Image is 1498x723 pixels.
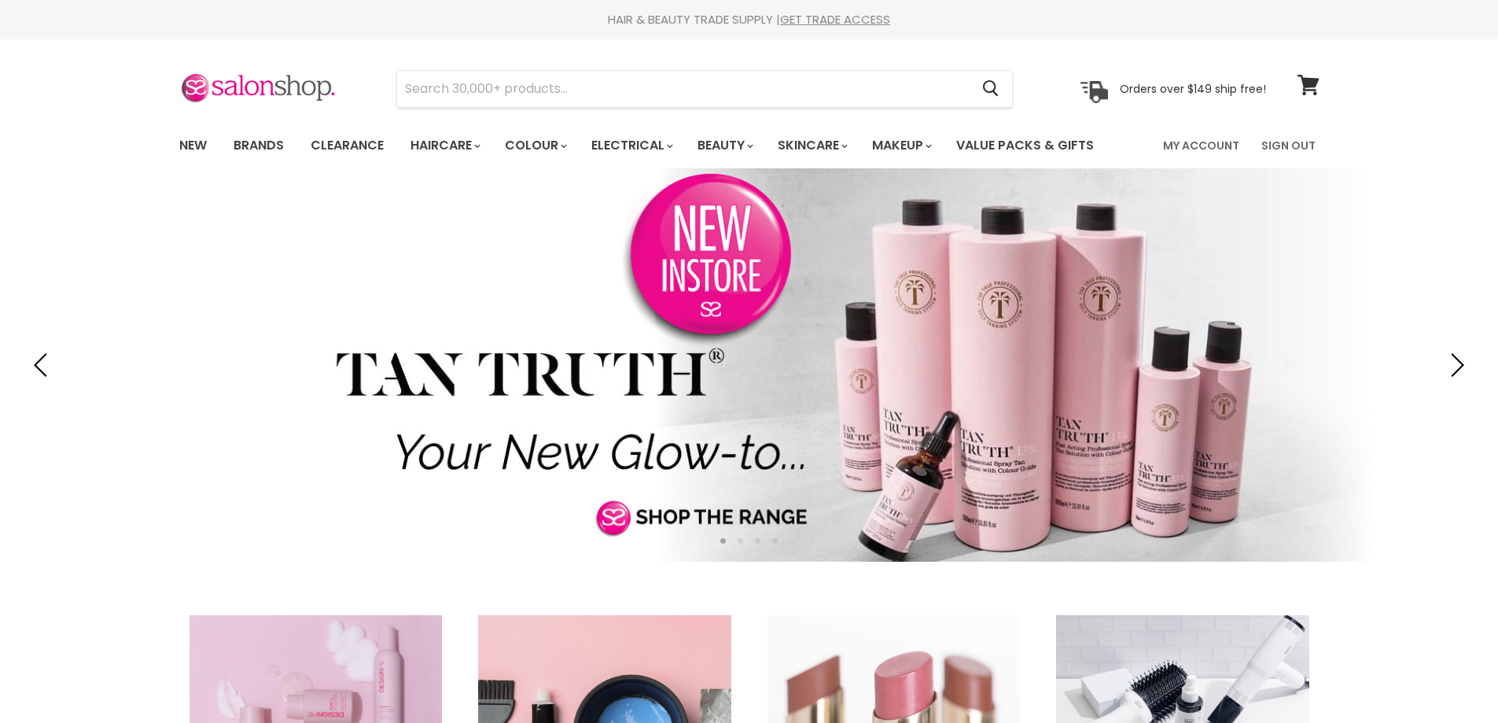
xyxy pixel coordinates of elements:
li: Page dot 2 [738,538,743,544]
ul: Main menu [167,123,1130,168]
a: GET TRADE ACCESS [780,11,890,28]
li: Page dot 1 [720,538,726,544]
div: HAIR & BEAUTY TRADE SUPPLY | [160,12,1339,28]
a: Sign Out [1252,129,1325,162]
a: Beauty [686,129,763,162]
button: Next [1439,349,1470,381]
a: Colour [493,129,576,162]
a: Makeup [860,129,941,162]
a: New [167,129,219,162]
a: Value Packs & Gifts [944,129,1106,162]
button: Previous [28,349,59,381]
p: Orders over $149 ship free! [1120,81,1266,95]
button: Search [970,71,1012,107]
li: Page dot 4 [772,538,778,544]
nav: Main [160,123,1339,168]
a: Electrical [580,129,683,162]
a: My Account [1154,129,1249,162]
a: Clearance [299,129,396,162]
form: Product [396,70,1013,108]
input: Search [397,71,970,107]
li: Page dot 3 [755,538,760,544]
a: Skincare [766,129,857,162]
a: Haircare [399,129,490,162]
a: Brands [222,129,296,162]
